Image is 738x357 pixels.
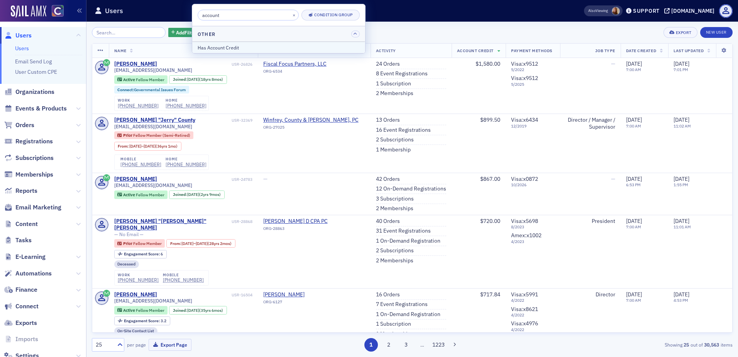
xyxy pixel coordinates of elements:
[114,298,192,304] span: [EMAIL_ADDRESS][DOMAIN_NAME]
[511,291,538,298] span: Visa : x5991
[376,176,400,183] a: 42 Orders
[4,319,37,327] a: Exports
[682,341,691,348] strong: 25
[674,123,691,129] time: 11:02 AM
[15,302,39,311] span: Connect
[181,241,232,246] div: – (28yrs 2mos)
[263,218,333,225] span: Burns, Francis D CPA PC
[15,104,67,113] span: Events & Products
[674,116,689,123] span: [DATE]
[703,341,721,348] strong: 30,563
[120,157,161,161] div: mobile
[123,241,133,246] span: Prior
[4,104,67,113] a: Events & Products
[114,231,144,237] span: — No Email —
[15,236,32,245] span: Tasks
[674,297,688,303] time: 4:53 PM
[118,103,159,109] div: [PHONE_NUMBER]
[511,232,542,239] span: Amex : x1002
[114,61,157,68] a: [PERSON_NAME]
[674,182,688,187] time: 1:55 PM
[376,136,414,143] a: 2 Subscriptions
[168,28,200,37] button: AddFilter
[674,60,689,67] span: [DATE]
[376,291,400,298] a: 16 Orders
[674,291,689,298] span: [DATE]
[664,27,697,38] button: Export
[263,291,333,298] a: [PERSON_NAME]
[511,124,555,129] span: 12 / 2019
[4,121,34,129] a: Orders
[376,146,411,153] a: 1 Membership
[192,42,365,53] button: Has Account Credit
[588,8,608,14] span: Viewing
[674,218,689,224] span: [DATE]
[611,60,615,67] span: —
[15,58,52,65] a: Email Send Log
[664,8,717,14] button: [DOMAIN_NAME]
[149,339,191,351] button: Export Page
[173,192,188,197] span: Joined :
[11,5,46,18] a: SailAMX
[169,190,225,199] div: Joined: 2022-12-18 00:00:00
[15,68,57,75] a: User Custom CPE
[480,218,500,224] span: $720.00
[96,341,113,349] div: 25
[166,161,207,167] a: [PHONE_NUMBER]
[114,260,139,268] div: Deceased
[626,67,641,72] time: 7:00 AM
[4,203,61,212] a: Email Marketing
[166,239,235,248] div: From: 1995-02-15 00:00:00
[674,175,689,182] span: [DATE]
[15,137,53,146] span: Registrations
[263,117,359,124] span: Winfrey, County & Hays, PC
[120,161,161,167] div: [PHONE_NUMBER]
[4,137,53,146] a: Registrations
[4,302,39,311] a: Connect
[511,218,538,224] span: Visa : x5698
[15,220,38,228] span: Content
[158,177,252,182] div: USR-24783
[376,311,440,318] a: 1 On-Demand Registration
[129,143,141,149] span: [DATE]
[263,291,333,298] span: Johns Manville
[376,80,411,87] a: 1 Subscription
[376,48,396,53] span: Activity
[263,117,359,124] a: Winfrey, County & [PERSON_NAME], PC
[376,218,400,225] a: 40 Orders
[196,118,252,123] div: USR-32369
[144,143,156,149] span: [DATE]
[511,116,538,123] span: Visa : x6434
[612,7,620,15] span: Sheila Duggan
[118,144,129,149] span: From :
[15,335,38,343] span: Imports
[118,277,159,283] div: [PHONE_NUMBER]
[376,117,400,124] a: 13 Orders
[674,48,704,53] span: Last Updated
[291,11,298,18] button: ×
[376,127,431,134] a: 16 Event Registrations
[114,117,195,124] div: [PERSON_NAME] "Jerry" County
[626,218,642,224] span: [DATE]
[4,236,32,245] a: Tasks
[114,176,157,183] a: [PERSON_NAME]
[588,8,596,13] div: Also
[187,308,223,313] div: (35yrs 6mos)
[480,116,500,123] span: $899.50
[117,241,161,246] a: Prior Fellow Member
[166,103,207,109] a: [PHONE_NUMBER]
[263,69,333,76] div: ORG-6534
[376,90,413,97] a: 2 Memberships
[565,291,615,298] div: Director
[263,218,333,225] a: [PERSON_NAME] D CPA PC
[198,10,299,20] input: Search filters...
[158,292,252,297] div: USR-16504
[4,31,32,40] a: Users
[187,77,223,82] div: (18yrs 8mos)
[136,192,164,197] span: Fellow Member
[511,182,555,187] span: 10 / 2026
[376,247,414,254] a: 2 Subscriptions
[124,319,166,323] div: 3.2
